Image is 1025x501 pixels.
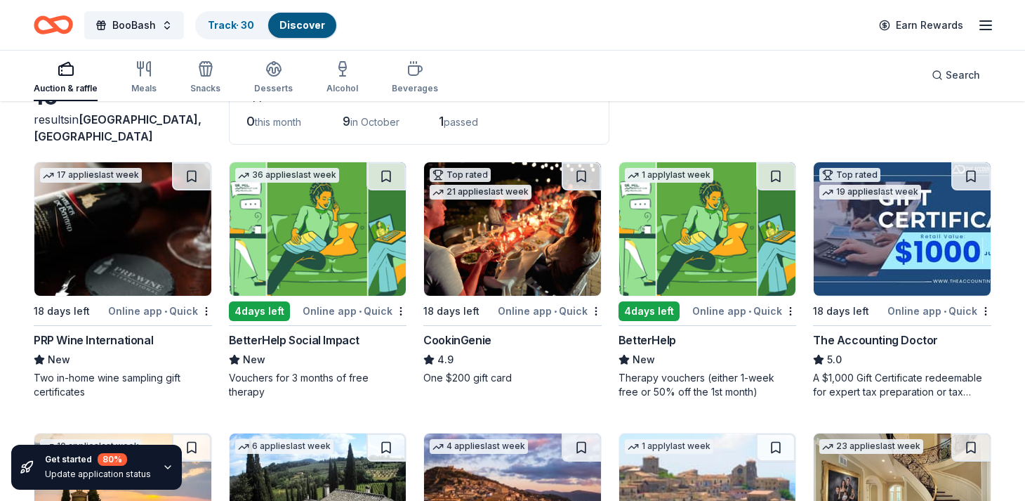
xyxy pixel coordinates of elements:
span: in October [350,116,399,128]
button: Track· 30Discover [195,11,338,39]
a: Track· 30 [208,19,254,31]
div: A $1,000 Gift Certificate redeemable for expert tax preparation or tax resolution services—recipi... [813,371,991,399]
div: BetterHelp Social Impact [229,332,359,349]
a: Image for CookinGenieTop rated21 applieslast week18 days leftOnline app•QuickCookinGenie4.9One $2... [423,162,602,385]
div: Online app Quick [692,302,796,320]
a: Discover [279,19,325,31]
div: PRP Wine International [34,332,153,349]
div: 4 applies last week [430,439,528,454]
div: Online app Quick [303,302,406,320]
div: 1 apply last week [625,439,713,454]
a: Image for BetterHelp1 applylast week4days leftOnline app•QuickBetterHelpNewTherapy vouchers (eith... [619,162,797,399]
div: Beverages [392,83,438,94]
div: Alcohol [326,83,358,94]
div: Update application status [45,469,151,480]
div: Top rated [430,168,491,182]
button: BooBash [84,11,184,39]
span: New [243,351,265,368]
a: Image for PRP Wine International17 applieslast week18 days leftOnline app•QuickPRP Wine Internati... [34,162,212,399]
span: • [359,306,362,317]
div: 23 applies last week [819,439,923,454]
div: Top rated [819,168,880,182]
div: 4 days left [619,301,680,321]
span: New [48,351,70,368]
div: Snacks [190,83,220,94]
span: this month [255,116,301,128]
button: Auction & raffle [34,55,98,101]
span: 9 [343,114,350,129]
button: Alcohol [326,55,358,101]
img: Image for PRP Wine International [34,162,211,296]
div: results [34,111,212,145]
div: Desserts [254,83,293,94]
span: in [34,112,201,143]
span: passed [444,116,478,128]
div: Auction & raffle [34,83,98,94]
div: Get started [45,453,151,466]
span: • [164,306,167,317]
button: Meals [131,55,157,101]
div: Meals [131,83,157,94]
div: Therapy vouchers (either 1-week free or 50% off the 1st month) [619,371,797,399]
span: BooBash [112,17,156,34]
div: 19 applies last week [819,185,921,200]
div: 36 applies last week [235,168,339,183]
span: 5.0 [827,351,842,368]
a: Home [34,8,73,41]
div: 17 applies last week [40,168,142,183]
button: Desserts [254,55,293,101]
div: 80 % [98,453,127,466]
button: Search [920,61,991,89]
span: • [748,306,751,317]
div: 1 apply last week [625,168,713,183]
button: Beverages [392,55,438,101]
div: Online app Quick [887,302,991,320]
button: Snacks [190,55,220,101]
div: 4 days left [229,301,290,321]
span: Search [946,67,980,84]
span: 4.9 [437,351,454,368]
div: Two in-home wine sampling gift certificates [34,371,212,399]
div: CookinGenie [423,332,491,349]
div: Online app Quick [498,302,602,320]
span: [GEOGRAPHIC_DATA], [GEOGRAPHIC_DATA] [34,112,201,143]
span: 0 [246,114,255,129]
div: The Accounting Doctor [813,332,938,349]
div: 6 applies last week [235,439,333,454]
span: • [944,306,946,317]
img: Image for CookinGenie [424,162,601,296]
span: • [554,306,557,317]
div: Online app Quick [108,302,212,320]
div: 18 days left [34,303,90,320]
span: New [633,351,655,368]
div: BetterHelp [619,332,676,349]
img: Image for The Accounting Doctor [814,162,991,296]
div: 21 applies last week [430,185,531,200]
div: One $200 gift card [423,371,602,385]
div: Vouchers for 3 months of free therapy [229,371,407,399]
a: Image for The Accounting DoctorTop rated19 applieslast week18 days leftOnline app•QuickThe Accoun... [813,162,991,399]
div: 18 days left [813,303,869,320]
span: 1 [439,114,444,129]
img: Image for BetterHelp Social Impact [230,162,406,296]
img: Image for BetterHelp [619,162,796,296]
div: 18 days left [423,303,480,320]
a: Image for BetterHelp Social Impact36 applieslast week4days leftOnline app•QuickBetterHelp Social ... [229,162,407,399]
a: Earn Rewards [871,13,972,38]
